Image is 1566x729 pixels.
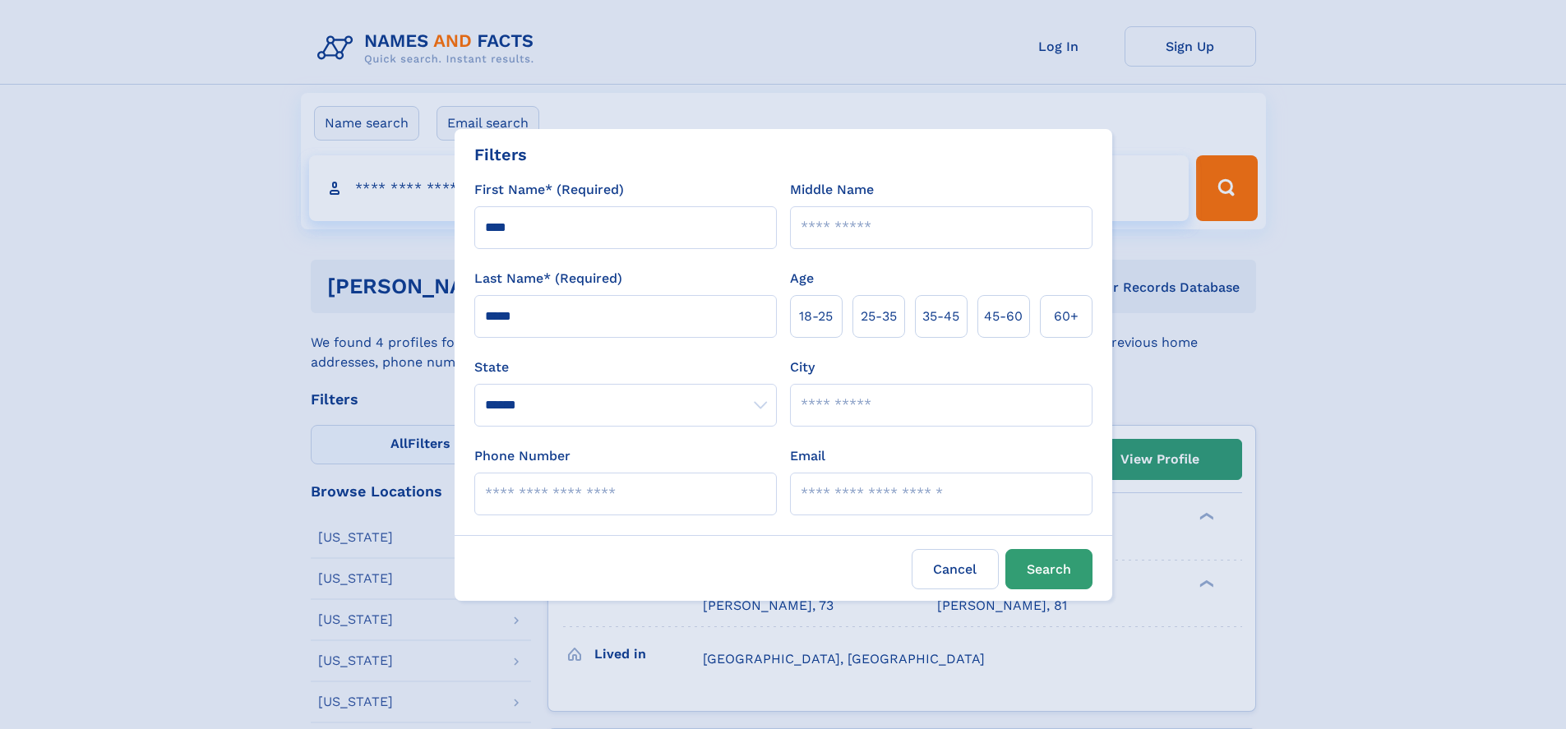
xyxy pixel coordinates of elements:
[790,446,825,466] label: Email
[984,307,1023,326] span: 45‑60
[474,180,624,200] label: First Name* (Required)
[474,142,527,167] div: Filters
[922,307,959,326] span: 35‑45
[799,307,833,326] span: 18‑25
[912,549,999,589] label: Cancel
[790,269,814,288] label: Age
[474,269,622,288] label: Last Name* (Required)
[474,358,777,377] label: State
[1054,307,1079,326] span: 60+
[1005,549,1093,589] button: Search
[790,358,815,377] label: City
[474,446,571,466] label: Phone Number
[861,307,897,326] span: 25‑35
[790,180,874,200] label: Middle Name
